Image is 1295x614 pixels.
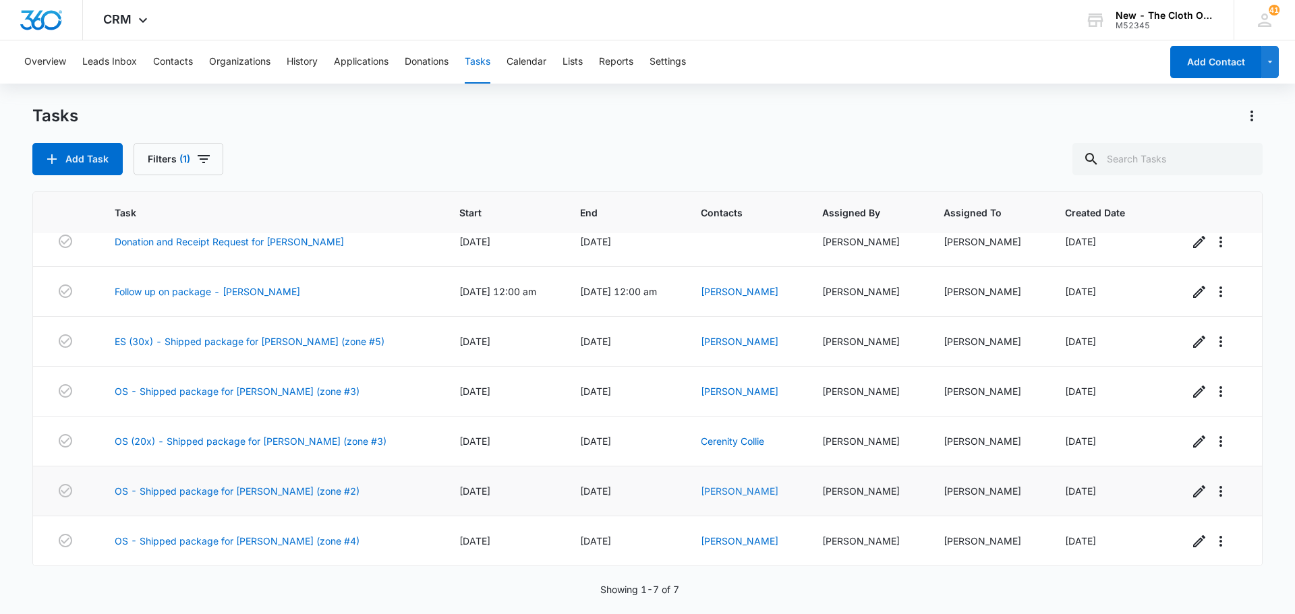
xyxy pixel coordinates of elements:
span: [DATE] [580,535,611,547]
div: [PERSON_NAME] [944,334,1033,348]
span: [DATE] [1065,236,1096,247]
div: [PERSON_NAME] [944,284,1033,299]
a: OS (20x) - Shipped package for [PERSON_NAME] (zone #3) [115,434,386,448]
span: (1) [179,154,190,164]
span: [DATE] [459,336,490,347]
div: [PERSON_NAME] [822,384,911,398]
div: [PERSON_NAME] [822,484,911,498]
span: [DATE] [459,535,490,547]
a: OS - Shipped package for [PERSON_NAME] (zone #4) [115,534,359,548]
span: [DATE] [459,386,490,397]
button: Tasks [465,40,490,84]
span: [DATE] [1065,286,1096,297]
div: account id [1116,21,1214,30]
button: Organizations [209,40,270,84]
input: Search Tasks [1072,143,1263,175]
a: OS - Shipped package for [PERSON_NAME] (zone #2) [115,484,359,498]
button: Calendar [507,40,546,84]
span: Assigned By [822,206,892,220]
button: Actions [1241,105,1263,127]
span: [DATE] [459,485,490,497]
a: [PERSON_NAME] [701,286,778,297]
span: Contacts [701,206,770,220]
button: Filters(1) [134,143,223,175]
div: [PERSON_NAME] [822,534,911,548]
span: [DATE] [580,236,611,247]
div: [PERSON_NAME] [944,434,1033,448]
a: [PERSON_NAME] [701,535,778,547]
button: Lists [563,40,583,84]
span: [DATE] [1065,485,1096,497]
span: [DATE] [580,435,611,447]
button: Overview [24,40,66,84]
a: [PERSON_NAME] [701,336,778,347]
span: [DATE] [580,485,611,497]
p: Showing 1-7 of 7 [600,582,679,596]
div: [PERSON_NAME] [944,235,1033,249]
span: [DATE] 12:00 am [459,286,536,297]
span: [DATE] [1065,336,1096,347]
span: [DATE] [459,236,490,247]
a: ES (30x) - Shipped package for [PERSON_NAME] (zone #5) [115,334,384,348]
button: Add Contact [1170,46,1261,78]
button: Donations [405,40,449,84]
h1: Tasks [32,106,78,126]
span: Start [459,206,528,220]
div: [PERSON_NAME] [944,534,1033,548]
a: Donation and Receipt Request for [PERSON_NAME] [115,235,344,249]
div: [PERSON_NAME] [944,484,1033,498]
div: [PERSON_NAME] [944,384,1033,398]
button: Add Task [32,143,123,175]
span: 41 [1269,5,1279,16]
span: [DATE] [1065,535,1096,547]
span: [DATE] 12:00 am [580,286,657,297]
div: account name [1116,10,1214,21]
span: [DATE] [1065,386,1096,397]
button: History [287,40,318,84]
button: Settings [650,40,686,84]
span: [DATE] [1065,435,1096,447]
span: [DATE] [580,386,611,397]
button: Applications [334,40,388,84]
button: Contacts [153,40,193,84]
span: Assigned To [944,206,1013,220]
a: OS - Shipped package for [PERSON_NAME] (zone #3) [115,384,359,398]
a: Follow up on package - [PERSON_NAME] [115,284,300,299]
button: Leads Inbox [82,40,137,84]
a: [PERSON_NAME] [701,485,778,497]
span: Created Date [1065,206,1136,220]
span: CRM [103,12,132,26]
div: notifications count [1269,5,1279,16]
div: [PERSON_NAME] [822,434,911,448]
span: Task [115,206,407,220]
div: [PERSON_NAME] [822,284,911,299]
span: End [580,206,649,220]
a: Cerenity Collie [701,435,764,447]
span: [DATE] [580,336,611,347]
span: [DATE] [459,435,490,447]
button: Reports [599,40,633,84]
div: [PERSON_NAME] [822,235,911,249]
a: [PERSON_NAME] [701,386,778,397]
div: [PERSON_NAME] [822,334,911,348]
